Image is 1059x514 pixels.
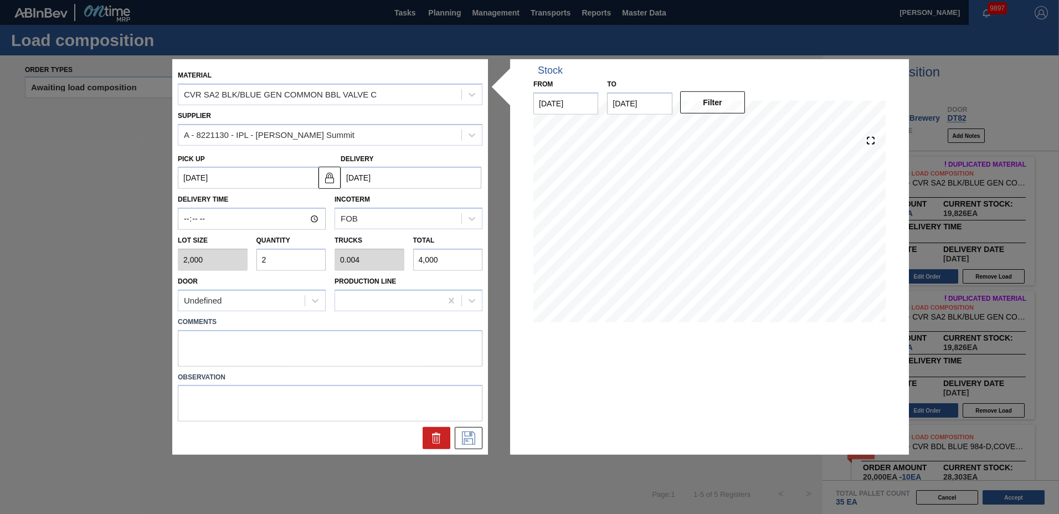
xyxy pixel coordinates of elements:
label: Production Line [335,277,396,285]
label: Lot size [178,233,248,249]
div: Undefined [184,296,222,305]
label: Pick up [178,155,205,162]
label: Quantity [256,237,290,244]
button: locked [318,166,341,188]
input: mm/dd/yyyy [607,92,672,115]
img: locked [323,171,336,184]
div: FOB [341,214,358,224]
input: mm/dd/yyyy [178,167,318,189]
div: Delete Suggestion [423,427,450,449]
label: Material [178,71,212,79]
button: Filter [680,91,745,114]
label: Incoterm [335,196,370,203]
label: Total [413,237,435,244]
label: Delivery Time [178,192,326,208]
div: CVR SA2 BLK/BLUE GEN COMMON BBL VALVE C [184,90,377,99]
label: From [533,80,553,88]
label: Observation [178,369,482,385]
label: to [607,80,616,88]
label: Delivery [341,155,374,162]
div: Stock [538,65,563,76]
label: Trucks [335,237,362,244]
label: Supplier [178,112,211,120]
input: mm/dd/yyyy [341,167,481,189]
div: A - 8221130 - IPL - [PERSON_NAME] Summit [184,130,354,140]
label: Door [178,277,198,285]
label: Comments [178,314,482,330]
input: mm/dd/yyyy [533,92,598,115]
div: Save Suggestion [455,427,482,449]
